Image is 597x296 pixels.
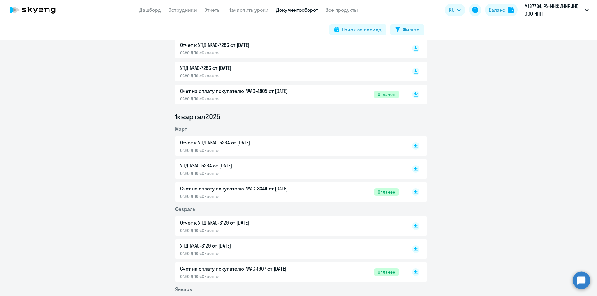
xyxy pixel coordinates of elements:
[525,2,582,17] p: #167734, РУ-ИНЖИНИРИНГ, ООО НПП
[329,24,386,35] button: Поиск за период
[521,2,592,17] button: #167734, РУ-ИНЖИНИРИНГ, ООО НПП
[180,242,399,256] a: УПД №AC-3129 от [DATE]ОАНО ДПО «Скаенг»
[342,26,382,33] div: Поиск за период
[180,148,311,153] p: ОАНО ДПО «Скаенг»
[180,162,399,176] a: УПД №AC-5264 от [DATE]ОАНО ДПО «Скаенг»
[204,7,221,13] a: Отчеты
[508,7,514,13] img: balance
[403,26,419,33] div: Фильтр
[485,4,518,16] button: Балансbalance
[180,73,311,79] p: ОАНО ДПО «Скаенг»
[276,7,318,13] a: Документооборот
[180,64,311,72] p: УПД №AC-7286 от [DATE]
[180,162,311,169] p: УПД №AC-5264 от [DATE]
[180,41,399,56] a: Отчет к УПД №AC-7286 от [DATE]ОАНО ДПО «Скаенг»
[175,286,192,292] span: Январь
[169,7,197,13] a: Сотрудники
[180,171,311,176] p: ОАНО ДПО «Скаенг»
[374,91,399,98] span: Оплачен
[489,6,505,14] div: Баланс
[180,274,311,279] p: ОАНО ДПО «Скаенг»
[180,96,311,102] p: ОАНО ДПО «Скаенг»
[180,87,311,95] p: Счет на оплату покупателю №AC-4805 от [DATE]
[180,185,399,199] a: Счет на оплату покупателю №AC-3349 от [DATE]ОАНО ДПО «Скаенг»Оплачен
[175,112,427,121] li: 1 квартал 2025
[180,265,399,279] a: Счет на оплату покупателю №AC-1907 от [DATE]ОАНО ДПО «Скаенг»Оплачен
[180,185,311,192] p: Счет на оплату покупателю №AC-3349 от [DATE]
[445,4,465,16] button: RU
[180,265,311,272] p: Счет на оплату покупателю №AC-1907 от [DATE]
[180,251,311,256] p: ОАНО ДПО «Скаенг»
[326,7,358,13] a: Все продукты
[180,219,311,226] p: Отчет к УПД №AC-3129 от [DATE]
[180,41,311,49] p: Отчет к УПД №AC-7286 от [DATE]
[180,64,399,79] a: УПД №AC-7286 от [DATE]ОАНО ДПО «Скаенг»
[180,139,399,153] a: Отчет к УПД №AC-5264 от [DATE]ОАНО ДПО «Скаенг»
[228,7,269,13] a: Начислить уроки
[180,50,311,56] p: ОАНО ДПО «Скаенг»
[180,87,399,102] a: Счет на оплату покупателю №AC-4805 от [DATE]ОАНО ДПО «Скаенг»Оплачен
[374,268,399,276] span: Оплачен
[175,206,195,212] span: Февраль
[180,219,399,233] a: Отчет к УПД №AC-3129 от [DATE]ОАНО ДПО «Скаенг»
[175,126,187,132] span: Март
[180,228,311,233] p: ОАНО ДПО «Скаенг»
[374,188,399,196] span: Оплачен
[449,6,455,14] span: RU
[139,7,161,13] a: Дашборд
[390,24,424,35] button: Фильтр
[180,139,311,146] p: Отчет к УПД №AC-5264 от [DATE]
[180,194,311,199] p: ОАНО ДПО «Скаенг»
[180,242,311,249] p: УПД №AC-3129 от [DATE]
